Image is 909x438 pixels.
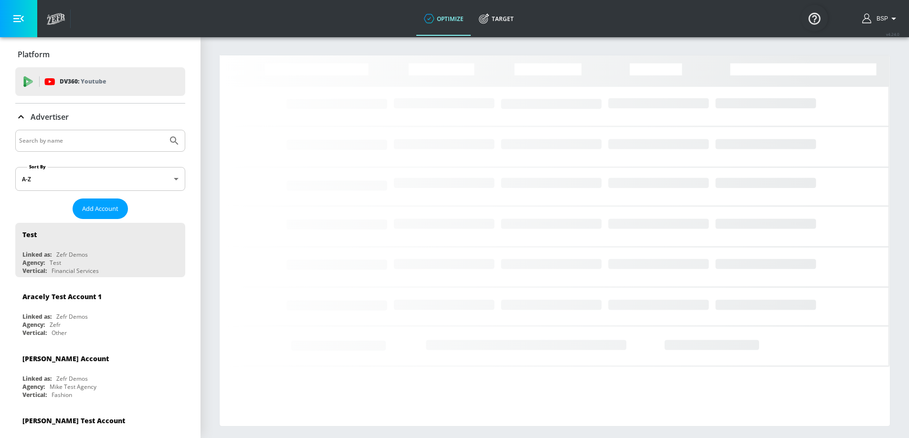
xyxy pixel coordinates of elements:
[22,259,45,267] div: Agency:
[801,5,828,31] button: Open Resource Center
[50,259,61,267] div: Test
[22,329,47,337] div: Vertical:
[22,375,52,383] div: Linked as:
[15,67,185,96] div: DV360: Youtube
[15,285,185,339] div: Aracely Test Account 1Linked as:Zefr DemosAgency:ZefrVertical:Other
[22,354,109,363] div: [PERSON_NAME] Account
[50,321,61,329] div: Zefr
[862,13,899,24] button: BSP
[15,104,185,130] div: Advertiser
[82,203,118,214] span: Add Account
[886,31,899,37] span: v 4.24.0
[15,223,185,277] div: TestLinked as:Zefr DemosAgency:TestVertical:Financial Services
[56,313,88,321] div: Zefr Demos
[15,347,185,401] div: [PERSON_NAME] AccountLinked as:Zefr DemosAgency:Mike Test AgencyVertical:Fashion
[18,49,50,60] p: Platform
[52,329,67,337] div: Other
[27,164,48,170] label: Sort By
[22,416,125,425] div: [PERSON_NAME] Test Account
[60,76,106,87] p: DV360:
[19,135,164,147] input: Search by name
[81,76,106,86] p: Youtube
[471,1,521,36] a: Target
[22,250,52,259] div: Linked as:
[56,250,88,259] div: Zefr Demos
[22,292,102,301] div: Aracely Test Account 1
[52,267,99,275] div: Financial Services
[22,391,47,399] div: Vertical:
[15,167,185,191] div: A-Z
[22,321,45,329] div: Agency:
[52,391,72,399] div: Fashion
[22,230,37,239] div: Test
[22,313,52,321] div: Linked as:
[31,112,69,122] p: Advertiser
[22,267,47,275] div: Vertical:
[416,1,471,36] a: optimize
[873,15,888,22] span: login as: bsp_linking@zefr.com
[56,375,88,383] div: Zefr Demos
[50,383,96,391] div: Mike Test Agency
[22,383,45,391] div: Agency:
[73,198,128,219] button: Add Account
[15,41,185,68] div: Platform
